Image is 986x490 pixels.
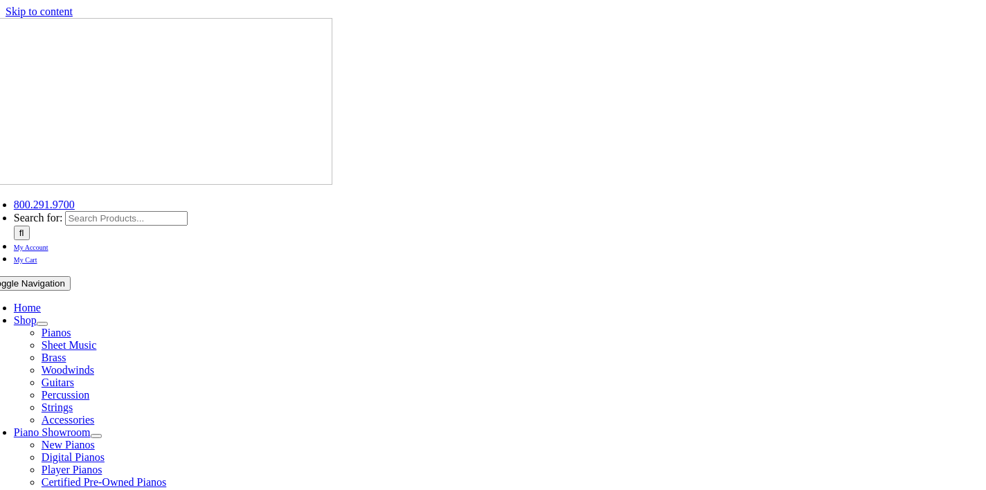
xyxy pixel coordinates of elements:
[14,226,30,240] input: Search
[42,376,74,388] a: Guitars
[42,364,94,376] a: Woodwinds
[42,352,66,363] a: Brass
[42,389,89,401] a: Percussion
[36,322,47,326] button: Open submenu of Shop
[42,439,95,451] a: New Pianos
[65,211,188,226] input: Search Products...
[42,401,73,413] a: Strings
[42,414,94,426] a: Accessories
[14,256,37,264] span: My Cart
[14,253,37,264] a: My Cart
[42,451,105,463] a: Digital Pianos
[14,244,48,251] span: My Account
[42,476,166,488] a: Certified Pre-Owned Pianos
[90,434,101,438] button: Open submenu of Piano Showroom
[14,240,48,252] a: My Account
[14,426,91,438] a: Piano Showroom
[42,327,71,338] a: Pianos
[14,314,37,326] a: Shop
[42,339,97,351] a: Sheet Music
[14,302,41,314] a: Home
[42,464,102,475] a: Player Pianos
[14,199,75,210] a: 800.291.9700
[14,212,63,224] span: Search for:
[6,6,73,17] a: Skip to content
